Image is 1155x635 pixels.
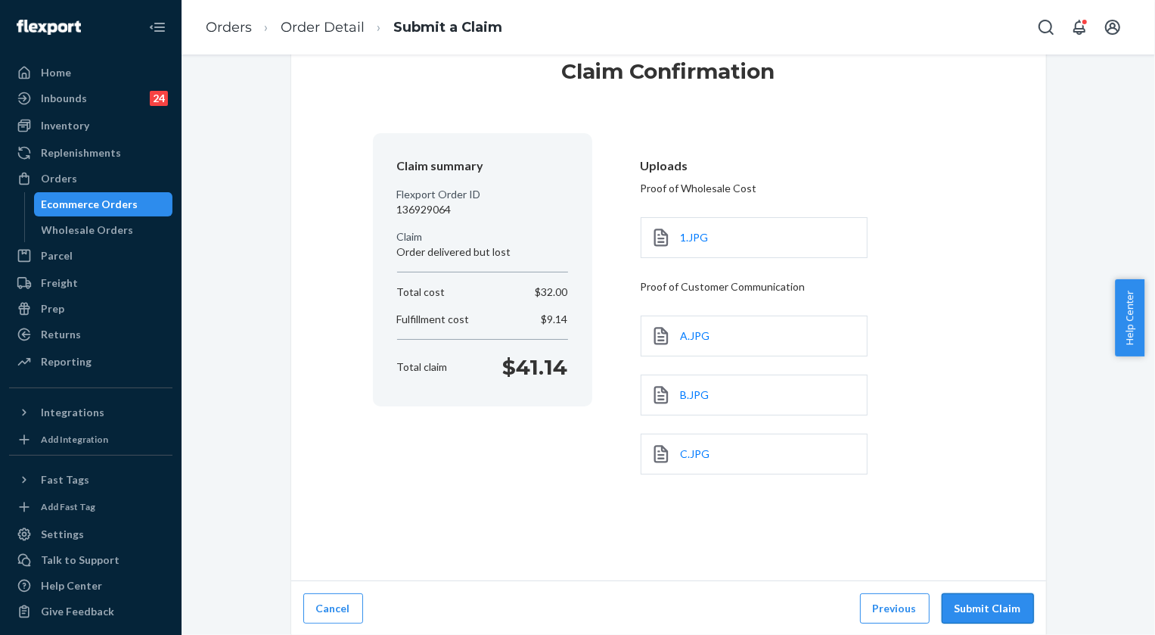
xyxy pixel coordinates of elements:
a: B.JPG [681,388,709,403]
p: Order delivered but lost [397,244,568,260]
div: Returns [41,327,81,342]
a: C.JPG [681,447,710,462]
div: Settings [41,527,84,542]
span: B.JPG [681,388,709,401]
p: Flexport Order ID [397,187,568,202]
a: Ecommerce Orders [34,192,173,216]
span: Support [30,11,85,24]
div: Parcel [41,248,73,263]
p: $32.00 [536,285,568,300]
button: Open Search Box [1031,12,1061,42]
a: Wholesale Orders [34,218,173,242]
div: Ecommerce Orders [42,197,138,212]
a: Prep [9,297,172,321]
a: Add Fast Tag [9,498,172,516]
div: Inbounds [41,91,87,106]
div: Prep [41,301,64,316]
h1: Claim Confirmation [562,58,775,97]
a: Orders [9,167,172,191]
p: Fulfillment cost [397,312,470,327]
button: Cancel [303,593,363,624]
div: Inventory [41,118,89,133]
div: Wholesale Orders [42,223,134,238]
button: Submit Claim [942,593,1034,624]
a: Inbounds24 [9,86,172,111]
div: Integrations [41,405,104,420]
p: Total cost [397,285,446,300]
div: Add Fast Tag [41,500,95,513]
div: Freight [41,275,78,291]
a: Settings [9,522,172,546]
button: Close Navigation [142,12,172,42]
button: Open account menu [1098,12,1128,42]
ol: breadcrumbs [194,5,514,50]
button: Talk to Support [9,548,172,572]
a: Returns [9,322,172,347]
header: Claim summary [397,157,568,175]
a: Inventory [9,114,172,138]
div: Replenishments [41,145,121,160]
a: Home [9,61,172,85]
span: 1.JPG [681,231,709,244]
a: Submit a Claim [393,19,502,36]
a: Freight [9,271,172,295]
p: 136929064 [397,202,568,217]
p: $41.14 [503,352,568,382]
span: C.JPG [681,447,710,460]
span: A.JPG [681,329,710,342]
div: Talk to Support [41,553,120,568]
img: Flexport logo [17,20,81,35]
button: Integrations [9,400,172,425]
div: Home [41,65,71,80]
p: Total claim [397,360,448,375]
div: Orders [41,171,77,186]
a: Orders [206,19,252,36]
div: Proof of Wholesale Cost Proof of Customer Communication [641,151,940,496]
a: Help Center [9,574,172,598]
a: A.JPG [681,328,710,344]
button: Open notifications [1064,12,1094,42]
div: Help Center [41,578,102,593]
button: Give Feedback [9,599,172,624]
button: Fast Tags [9,468,172,492]
a: Order Detail [281,19,365,36]
a: Reporting [9,350,172,374]
p: Claim [397,229,568,244]
a: Parcel [9,244,172,268]
div: 24 [150,91,168,106]
header: Uploads [641,157,940,175]
button: Previous [860,593,930,624]
div: Fast Tags [41,472,89,487]
div: Reporting [41,354,92,369]
a: Add Integration [9,431,172,449]
div: Add Integration [41,433,108,446]
p: $9.14 [542,312,568,327]
a: Replenishments [9,141,172,165]
button: Help Center [1115,279,1144,356]
div: Give Feedback [41,604,114,619]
